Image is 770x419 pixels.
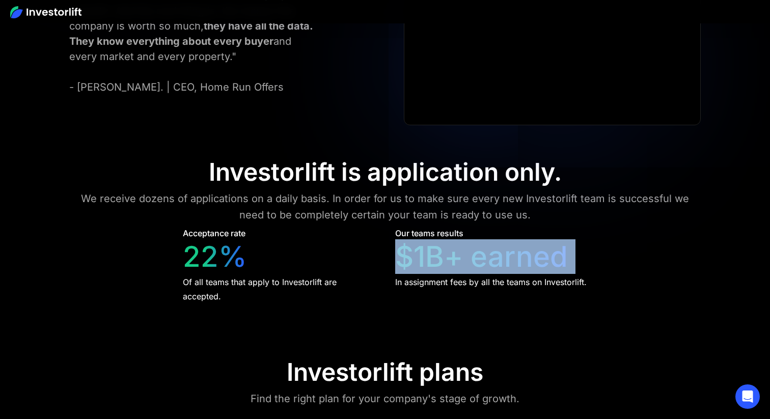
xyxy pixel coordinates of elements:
div: $1B+ earned [395,240,568,274]
strong: they have all the data. They know everything about every buyer [69,20,313,47]
div: Investorlift plans [287,357,483,387]
div: Of all teams that apply to Investorlift are accepted. [183,275,376,303]
div: Find the right plan for your company's stage of growth. [251,390,519,407]
div: 22% [183,240,247,274]
div: Our teams results [395,227,463,239]
div: Open Intercom Messenger [735,384,760,409]
div: In assignment fees by all the teams on Investorlift. [395,275,587,289]
div: Investorlift is application only. [209,157,562,187]
div: We receive dozens of applications on a daily basis. In order for us to make sure every new Invest... [77,190,693,223]
div: Acceptance rate [183,227,245,239]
